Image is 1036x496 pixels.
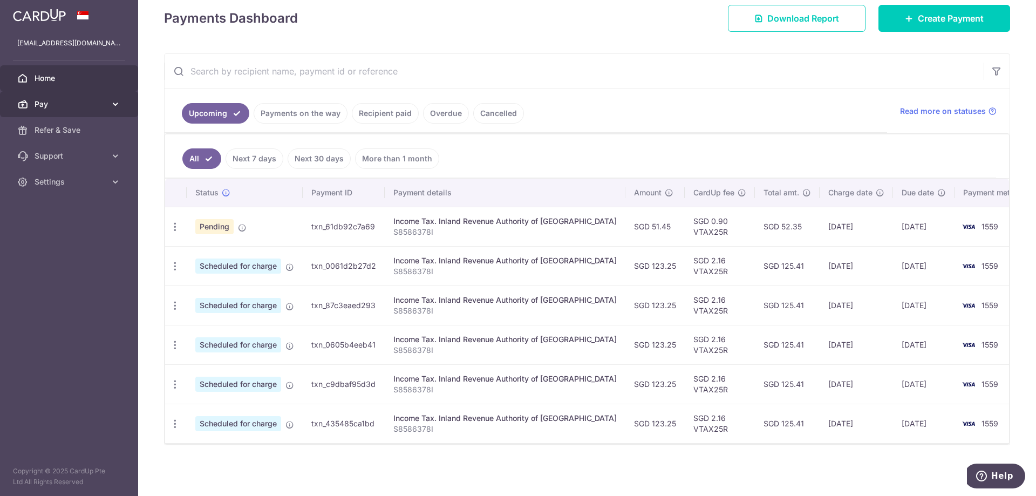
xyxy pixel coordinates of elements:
[393,384,617,395] p: S8586378I
[893,404,955,443] td: [DATE]
[820,286,893,325] td: [DATE]
[755,364,820,404] td: SGD 125.41
[254,103,347,124] a: Payments on the way
[35,125,106,135] span: Refer & Save
[35,176,106,187] span: Settings
[625,246,685,286] td: SGD 123.25
[820,404,893,443] td: [DATE]
[820,364,893,404] td: [DATE]
[900,106,997,117] a: Read more on statuses
[393,345,617,356] p: S8586378I
[958,260,979,273] img: Bank Card
[918,12,984,25] span: Create Payment
[393,227,617,237] p: S8586378I
[35,73,106,84] span: Home
[958,417,979,430] img: Bank Card
[982,379,998,389] span: 1559
[828,187,873,198] span: Charge date
[17,38,121,49] p: [EMAIL_ADDRESS][DOMAIN_NAME]
[755,207,820,246] td: SGD 52.35
[820,325,893,364] td: [DATE]
[473,103,524,124] a: Cancelled
[625,404,685,443] td: SGD 123.25
[728,5,865,32] a: Download Report
[982,261,998,270] span: 1559
[634,187,662,198] span: Amount
[393,373,617,384] div: Income Tax. Inland Revenue Authority of [GEOGRAPHIC_DATA]
[685,246,755,286] td: SGD 2.16 VTAX25R
[13,9,66,22] img: CardUp
[693,187,734,198] span: CardUp fee
[303,286,385,325] td: txn_87c3eaed293
[195,219,234,234] span: Pending
[982,222,998,231] span: 1559
[755,325,820,364] td: SGD 125.41
[685,207,755,246] td: SGD 0.90 VTAX25R
[820,246,893,286] td: [DATE]
[755,246,820,286] td: SGD 125.41
[393,255,617,266] div: Income Tax. Inland Revenue Authority of [GEOGRAPHIC_DATA]
[893,207,955,246] td: [DATE]
[685,286,755,325] td: SGD 2.16 VTAX25R
[755,404,820,443] td: SGD 125.41
[195,377,281,392] span: Scheduled for charge
[303,207,385,246] td: txn_61db92c7a69
[195,298,281,313] span: Scheduled for charge
[35,151,106,161] span: Support
[393,424,617,434] p: S8586378I
[625,286,685,325] td: SGD 123.25
[764,187,799,198] span: Total amt.
[878,5,1010,32] a: Create Payment
[958,378,979,391] img: Bank Card
[685,364,755,404] td: SGD 2.16 VTAX25R
[755,286,820,325] td: SGD 125.41
[893,246,955,286] td: [DATE]
[355,148,439,169] a: More than 1 month
[195,337,281,352] span: Scheduled for charge
[303,246,385,286] td: txn_0061d2b27d2
[902,187,934,198] span: Due date
[685,325,755,364] td: SGD 2.16 VTAX25R
[893,325,955,364] td: [DATE]
[303,404,385,443] td: txn_435485ca1bd
[393,216,617,227] div: Income Tax. Inland Revenue Authority of [GEOGRAPHIC_DATA]
[767,12,839,25] span: Download Report
[195,259,281,274] span: Scheduled for charge
[385,179,625,207] th: Payment details
[393,305,617,316] p: S8586378I
[625,364,685,404] td: SGD 123.25
[893,286,955,325] td: [DATE]
[625,207,685,246] td: SGD 51.45
[685,404,755,443] td: SGD 2.16 VTAX25R
[303,179,385,207] th: Payment ID
[982,301,998,310] span: 1559
[820,207,893,246] td: [DATE]
[958,338,979,351] img: Bank Card
[900,106,986,117] span: Read more on statuses
[35,99,106,110] span: Pay
[226,148,283,169] a: Next 7 days
[393,295,617,305] div: Income Tax. Inland Revenue Authority of [GEOGRAPHIC_DATA]
[288,148,351,169] a: Next 30 days
[625,325,685,364] td: SGD 123.25
[182,148,221,169] a: All
[393,334,617,345] div: Income Tax. Inland Revenue Authority of [GEOGRAPHIC_DATA]
[303,325,385,364] td: txn_0605b4eeb41
[352,103,419,124] a: Recipient paid
[393,413,617,424] div: Income Tax. Inland Revenue Authority of [GEOGRAPHIC_DATA]
[982,419,998,428] span: 1559
[958,299,979,312] img: Bank Card
[195,416,281,431] span: Scheduled for charge
[967,464,1025,491] iframe: Opens a widget where you can find more information
[195,187,219,198] span: Status
[165,54,984,89] input: Search by recipient name, payment id or reference
[958,220,979,233] img: Bank Card
[423,103,469,124] a: Overdue
[164,9,298,28] h4: Payments Dashboard
[303,364,385,404] td: txn_c9dbaf95d3d
[393,266,617,277] p: S8586378I
[982,340,998,349] span: 1559
[893,364,955,404] td: [DATE]
[182,103,249,124] a: Upcoming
